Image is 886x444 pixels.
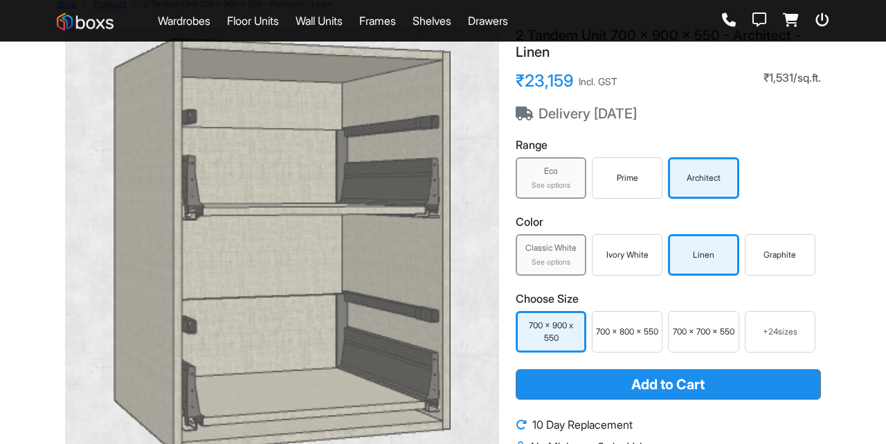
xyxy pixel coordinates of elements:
div: Linen [673,249,734,261]
a: Drawers [468,12,508,29]
div: Prime [595,172,659,184]
div: Eco [520,165,582,177]
li: 10 Day Replacement [516,416,821,433]
span: Incl. GST [579,74,617,89]
img: Boxs Store logo [57,13,114,30]
a: Frames [359,12,396,29]
h3: Color [516,215,821,229]
a: Shelves [413,12,451,29]
a: Logout [815,13,829,28]
div: 700 x 700 x 550 [671,326,735,338]
div: See options [520,257,582,268]
div: Graphite [748,249,812,261]
div: Ivory White [595,249,659,261]
div: + 24 sizes [751,326,809,338]
button: Add to Cart [516,369,821,400]
a: Floor Units [227,12,279,29]
span: ₹23,159 [516,71,573,91]
div: 700 x 900 x 550 [521,319,581,344]
a: Wardrobes [158,12,210,29]
span: Delivery [DATE] [516,105,637,122]
div: See options [520,180,582,191]
h3: Choose Size [516,292,821,305]
h3: Range [516,139,821,152]
a: Wall Units [296,12,343,29]
h1: 2 Tandem Unit 700 x 900 x 550 - Architect - Linen [516,27,821,60]
div: Classic White [520,242,582,254]
div: 700 x 800 x 550 [595,326,659,338]
div: Architect [673,172,734,184]
span: ₹1,531/sq.ft. [763,71,821,85]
